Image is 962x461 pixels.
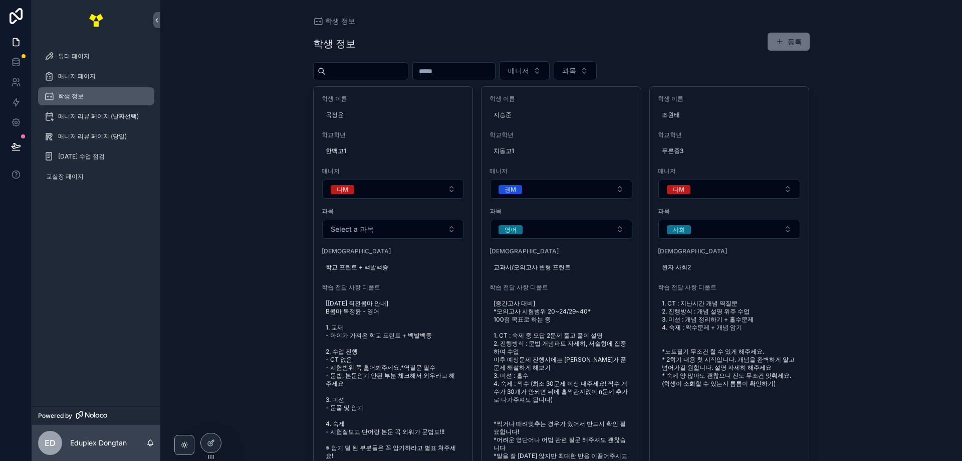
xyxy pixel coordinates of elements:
img: App logo [88,12,104,28]
span: 치동고1 [494,147,629,155]
button: Select Button [500,61,550,80]
span: Select a 과목 [331,224,374,234]
button: Select Button [554,61,597,80]
a: 매니저 페이지 [38,67,154,85]
span: 과목 [658,207,801,215]
span: 학생 정보 [58,92,84,100]
a: 학생 정보 [38,87,154,105]
span: 매니저 [658,167,801,175]
span: 지승준 [494,111,629,119]
span: 학교학년 [490,131,633,139]
h1: 학생 정보 [313,37,356,51]
span: 과목 [490,207,633,215]
span: [DATE] 수업 점검 [58,152,105,161]
div: 사회 [673,225,685,234]
span: 매니저 페이지 [58,72,96,80]
div: 다M [673,185,684,194]
span: 과목 [322,207,465,215]
span: 학교학년 [658,131,801,139]
span: 튜터 페이지 [58,52,90,60]
div: 권M [505,185,516,194]
button: Select Button [658,220,801,239]
button: Select Button [322,220,464,239]
button: Select Button [490,180,632,199]
button: Select Button [322,180,464,199]
button: Select Button [490,220,632,239]
a: 매니저 리뷰 페이지 (당일) [38,127,154,145]
div: 다M [337,185,348,194]
span: 매니저 [490,167,633,175]
span: 학습 전달 사항 디폴트 [490,283,633,291]
span: 한백고1 [326,147,461,155]
span: 학생 정보 [325,16,355,26]
a: 학생 정보 [313,16,355,26]
span: [DEMOGRAPHIC_DATA] [322,247,465,255]
a: 튜터 페이지 [38,47,154,65]
span: [[DATE] 직전콤마 안내] B콤마 목정윤 - 영어 1. 교재 - 아이가 가져온 학교 프린트 + 백발백중 2. 수업 진행 - CT 없음 - 시험범위 쭉 훑어봐주세요.*역질문... [326,299,461,460]
a: Powered by [32,406,160,425]
span: 완자 사회2 [662,263,797,271]
span: 매니저 리뷰 페이지 (날짜선택) [58,112,139,120]
span: 학생 이름 [490,95,633,103]
p: Eduplex Dongtan [70,438,127,448]
span: 매니저 리뷰 페이지 (당일) [58,132,127,140]
span: 학생 이름 [322,95,465,103]
div: 영어 [505,225,517,234]
span: 학습 전달 사항 디폴트 [322,283,465,291]
span: 조원태 [662,111,797,119]
a: 교실장 페이지 [38,168,154,186]
div: scrollable content [32,40,160,199]
span: [DEMOGRAPHIC_DATA] [490,247,633,255]
span: 푸른중3 [662,147,797,155]
a: [DATE] 수업 점검 [38,147,154,166]
span: Powered by [38,412,72,420]
button: 등록 [768,33,810,51]
span: ED [45,437,56,449]
span: 목정윤 [326,111,461,119]
span: 학생 이름 [658,95,801,103]
span: 교과서/모의고사 변형 프린트 [494,263,629,271]
span: 과목 [562,66,576,76]
span: 매니저 [322,167,465,175]
span: 교실장 페이지 [46,173,84,181]
span: 1. CT : 지난시간 개념 역질문 2. 진행방식 : 개념 설명 위주 수업 3. 미션 : 개념 정리하기 + 홀수문제 4. 숙제 : 짝수문제 + 개념 암기 *노트필기 무조건 할... [662,299,797,388]
span: [DEMOGRAPHIC_DATA] [658,247,801,255]
button: Select Button [658,180,801,199]
a: 매니저 리뷰 페이지 (날짜선택) [38,107,154,125]
span: 학교학년 [322,131,465,139]
span: 매니저 [508,66,529,76]
span: 학교 프린트 + 백발백중 [326,263,461,271]
span: 학습 전달 사항 디폴트 [658,283,801,291]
